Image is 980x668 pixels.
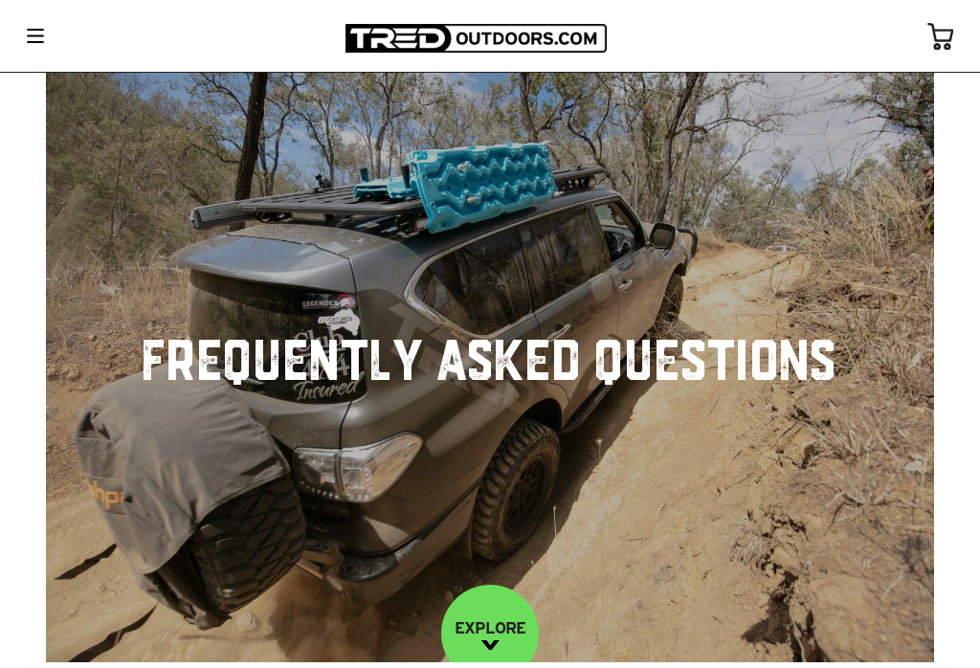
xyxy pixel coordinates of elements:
img: cart-icon [927,23,953,50]
h1: Frequently Asked Questions [144,340,837,391]
img: down-image [481,640,500,650]
img: TRED Outdoors America [345,24,607,53]
img: menu-icon [27,29,44,43]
